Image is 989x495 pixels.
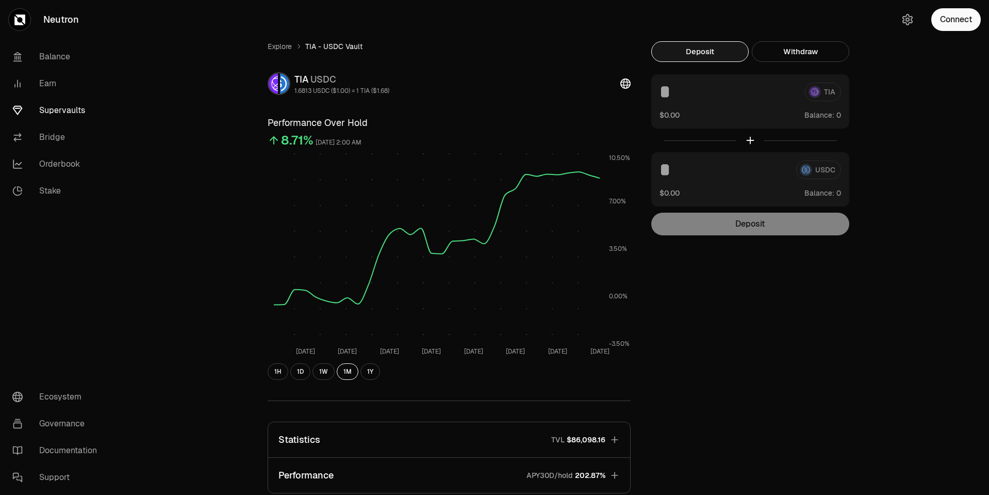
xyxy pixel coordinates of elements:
button: $0.00 [660,187,680,198]
div: [DATE] 2:00 AM [316,137,361,149]
a: Supervaults [4,97,111,124]
img: USDC Logo [280,73,289,94]
a: Bridge [4,124,111,151]
span: Balance: [804,188,834,198]
span: 202.87% [575,470,605,481]
div: TIA [294,72,389,87]
a: Governance [4,410,111,437]
tspan: [DATE] [590,347,609,356]
h3: Performance Over Hold [268,116,631,130]
tspan: -3.50% [609,340,630,348]
tspan: [DATE] [380,347,399,356]
button: Connect [931,8,981,31]
button: Deposit [651,41,749,62]
a: Explore [268,41,292,52]
button: 1W [312,363,335,380]
tspan: [DATE] [464,347,483,356]
tspan: [DATE] [338,347,357,356]
p: APY30D/hold [526,470,573,481]
button: Withdraw [752,41,849,62]
button: $0.00 [660,109,680,120]
a: Ecosystem [4,384,111,410]
tspan: [DATE] [548,347,567,356]
nav: breadcrumb [268,41,631,52]
tspan: 3.50% [609,245,627,253]
tspan: 10.50% [609,154,630,162]
span: $86,098.16 [567,435,605,445]
span: Balance: [804,110,834,120]
img: TIA Logo [269,73,278,94]
tspan: [DATE] [506,347,525,356]
span: USDC [310,73,336,85]
button: 1M [337,363,358,380]
tspan: [DATE] [422,347,441,356]
span: TIA - USDC Vault [305,41,362,52]
p: Statistics [278,433,320,447]
p: TVL [551,435,565,445]
a: Documentation [4,437,111,464]
a: Support [4,464,111,491]
div: 1.6813 USDC ($1.00) = 1 TIA ($1.68) [294,87,389,95]
button: StatisticsTVL$86,098.16 [268,422,630,457]
a: Earn [4,70,111,97]
tspan: 0.00% [609,292,628,300]
div: 8.71% [281,132,314,149]
p: Performance [278,468,334,483]
a: Stake [4,178,111,204]
button: 1H [268,363,288,380]
tspan: 7.00% [609,197,626,205]
button: 1D [290,363,310,380]
a: Orderbook [4,151,111,178]
a: Balance [4,43,111,70]
button: 1Y [360,363,380,380]
tspan: [DATE] [296,347,315,356]
button: PerformanceAPY30D/hold202.87% [268,458,630,493]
